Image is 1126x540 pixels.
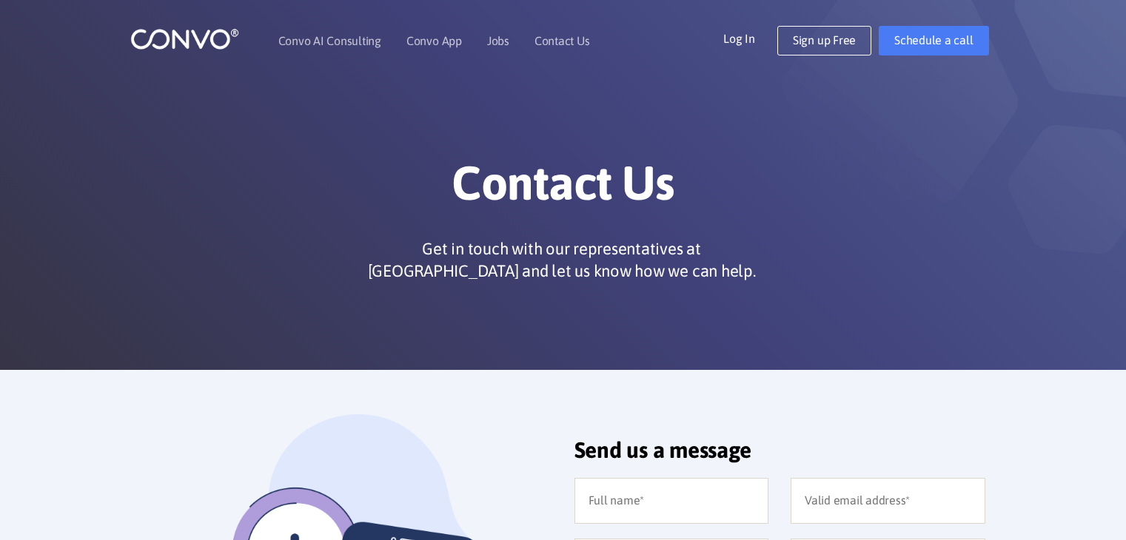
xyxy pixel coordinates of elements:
a: Contact Us [534,35,590,47]
a: Convo App [406,35,462,47]
a: Convo AI Consulting [278,35,381,47]
a: Sign up Free [777,26,871,55]
input: Valid email address* [791,478,985,524]
img: logo_1.png [130,27,239,50]
p: Get in touch with our representatives at [GEOGRAPHIC_DATA] and let us know how we can help. [362,237,762,282]
a: Log In [723,26,777,50]
a: Jobs [487,35,509,47]
h2: Send us a message [574,436,985,474]
h1: Contact Us [153,155,974,223]
a: Schedule a call [879,26,988,55]
input: Full name* [574,478,769,524]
